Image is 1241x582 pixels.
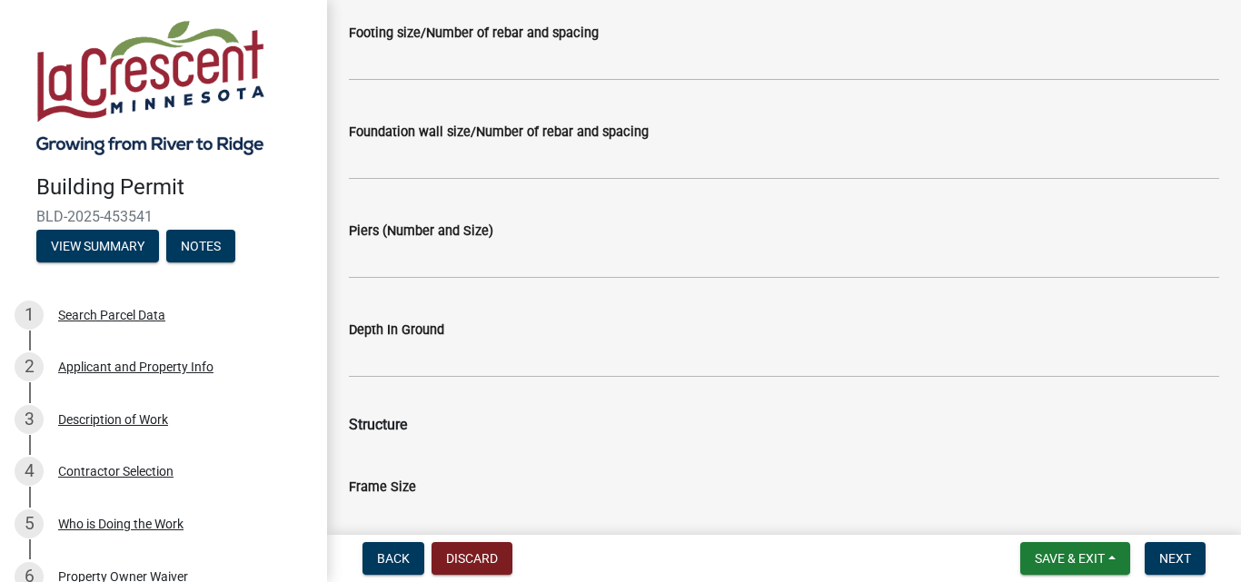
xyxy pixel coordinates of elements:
[1145,542,1206,575] button: Next
[58,413,168,426] div: Description of Work
[166,230,235,262] button: Notes
[15,405,44,434] div: 3
[58,518,184,530] div: Who is Doing the Work
[36,240,159,254] wm-modal-confirm: Summary
[36,230,159,262] button: View Summary
[15,352,44,381] div: 2
[58,360,213,373] div: Applicant and Property Info
[349,225,493,238] label: Piers (Number and Size)
[58,309,165,321] div: Search Parcel Data
[432,542,512,575] button: Discard
[58,465,174,478] div: Contractor Selection
[349,27,599,40] label: Footing size/Number of rebar and spacing
[362,542,424,575] button: Back
[349,481,416,494] label: Frame Size
[36,174,313,201] h4: Building Permit
[15,509,44,538] div: 5
[1035,551,1105,566] span: Save & Exit
[166,240,235,254] wm-modal-confirm: Notes
[349,416,407,433] span: Structure
[1020,542,1130,575] button: Save & Exit
[377,551,410,566] span: Back
[36,208,291,225] span: BLD-2025-453541
[15,301,44,330] div: 1
[36,19,264,155] img: City of La Crescent, Minnesota
[349,126,649,139] label: Foundation wall size/Number of rebar and spacing
[349,324,444,337] label: Depth In Ground
[1159,551,1191,566] span: Next
[15,457,44,486] div: 4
